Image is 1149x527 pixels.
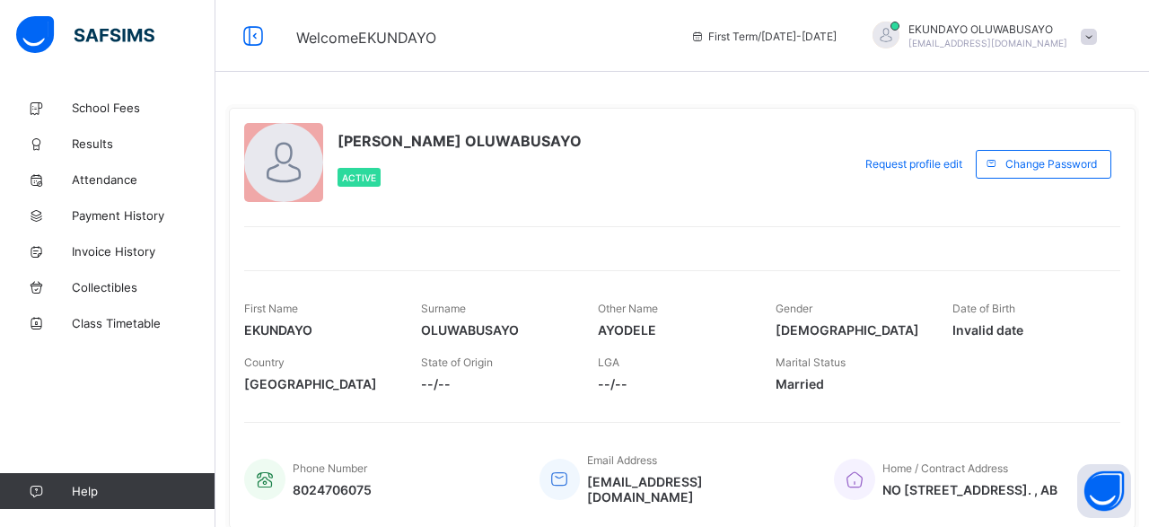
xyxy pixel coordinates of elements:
[908,22,1067,36] span: EKUNDAYO OLUWABUSAYO
[952,322,1102,338] span: Invalid date
[776,302,812,315] span: Gender
[776,322,925,338] span: [DEMOGRAPHIC_DATA]
[72,101,215,115] span: School Fees
[293,482,372,497] span: 8024706075
[342,172,376,183] span: Active
[293,461,367,475] span: Phone Number
[587,453,657,467] span: Email Address
[1005,157,1097,171] span: Change Password
[882,482,1057,497] span: NO [STREET_ADDRESS]. , AB
[421,376,571,391] span: --/--
[776,356,846,369] span: Marital Status
[296,29,436,47] span: Welcome EKUNDAYO
[72,136,215,151] span: Results
[865,157,962,171] span: Request profile edit
[244,322,394,338] span: EKUNDAYO
[952,302,1015,315] span: Date of Birth
[421,302,466,315] span: Surname
[244,356,285,369] span: Country
[882,461,1008,475] span: Home / Contract Address
[244,376,394,391] span: [GEOGRAPHIC_DATA]
[421,356,493,369] span: State of Origin
[690,30,837,43] span: session/term information
[908,38,1067,48] span: [EMAIL_ADDRESS][DOMAIN_NAME]
[855,22,1106,51] div: EKUNDAYOOLUWABUSAYO
[338,132,582,150] span: [PERSON_NAME] OLUWABUSAYO
[1077,464,1131,518] button: Open asap
[72,172,215,187] span: Attendance
[72,316,215,330] span: Class Timetable
[244,302,298,315] span: First Name
[16,16,154,54] img: safsims
[72,280,215,294] span: Collectibles
[72,244,215,259] span: Invoice History
[598,302,658,315] span: Other Name
[72,484,215,498] span: Help
[587,474,807,505] span: [EMAIL_ADDRESS][DOMAIN_NAME]
[776,376,925,391] span: Married
[72,208,215,223] span: Payment History
[598,322,748,338] span: AYODELE
[598,376,748,391] span: --/--
[421,322,571,338] span: OLUWABUSAYO
[598,356,619,369] span: LGA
